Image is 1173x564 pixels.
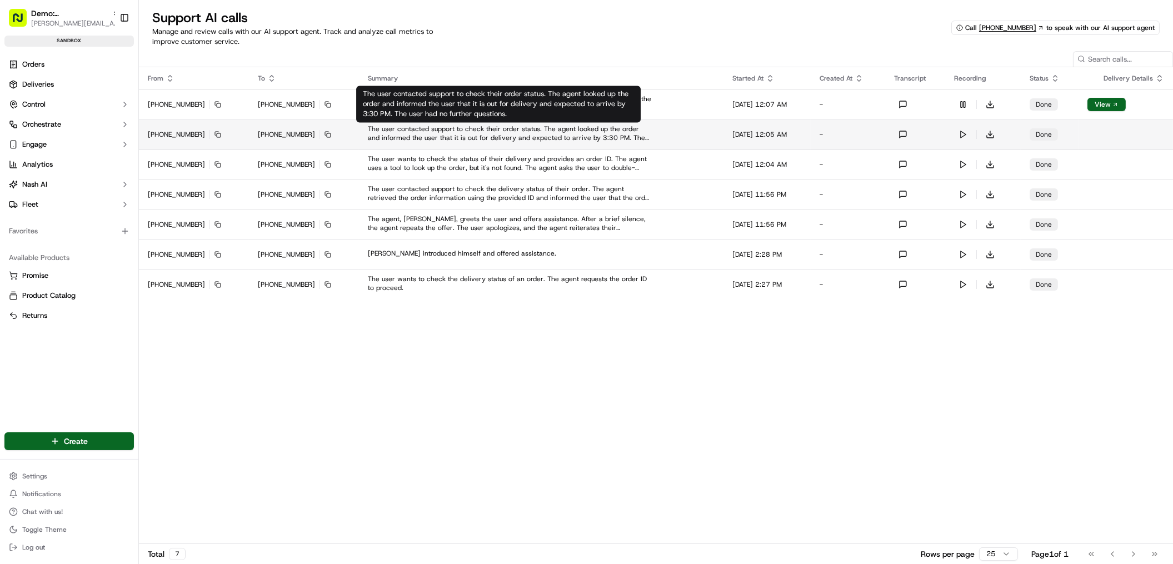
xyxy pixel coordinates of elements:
[22,291,76,301] span: Product Catalog
[22,543,45,552] span: Log out
[111,276,134,284] span: Pylon
[152,27,437,47] p: Manage and review calls with our AI support agent. Track and analyze call metrics to improve cust...
[11,249,20,258] div: 📗
[1087,98,1126,111] button: View
[105,248,178,259] span: API Documentation
[50,117,153,126] div: We're available if you need us!
[894,74,936,83] div: Transcript
[4,116,134,133] button: Orchestrate
[4,504,134,520] button: Chat with us!
[9,291,129,301] a: Product Catalog
[979,23,1044,32] a: [PHONE_NUMBER]
[172,142,202,156] button: See all
[258,160,350,169] div: [PHONE_NUMBER]
[23,106,43,126] img: 4920774857489_3d7f54699973ba98c624_72.jpg
[169,548,186,560] div: 7
[4,136,134,153] button: Engage
[22,139,47,149] span: Engage
[50,106,182,117] div: Start new chat
[4,96,134,113] button: Control
[22,525,67,534] span: Toggle Theme
[368,184,652,202] div: The user contacted support to check the delivery status of their order. The agent retrieved the o...
[1030,158,1058,171] div: done
[1030,248,1058,261] div: done
[1030,74,1070,83] div: Status
[152,9,437,27] h1: Support AI calls
[98,172,121,181] span: [DATE]
[1087,74,1164,83] div: Delivery Details
[258,130,350,139] div: [PHONE_NUMBER]
[22,59,44,69] span: Orders
[22,79,54,89] span: Deliveries
[22,507,63,516] span: Chat with us!
[34,172,90,181] span: [PERSON_NAME]
[820,74,876,83] div: Created At
[92,202,96,211] span: •
[22,99,46,109] span: Control
[820,250,876,259] div: -
[820,160,876,169] div: -
[1095,100,1111,109] a: View
[368,154,652,172] button: The user wants to check the status of their delivery and provides an order ID. The agent uses a t...
[4,468,134,484] button: Settings
[22,159,53,169] span: Analytics
[732,220,802,229] div: [DATE] 11:56 PM
[22,119,61,129] span: Orchestrate
[1030,128,1058,141] div: done
[78,275,134,284] a: Powered byPylon
[7,244,89,264] a: 📗Knowledge Base
[92,172,96,181] span: •
[34,202,90,211] span: [PERSON_NAME]
[258,220,350,229] div: [PHONE_NUMBER]
[11,162,29,179] img: Frederick Szydlowski
[4,432,134,450] button: Create
[820,100,876,109] div: -
[148,250,240,259] div: [PHONE_NUMBER]
[11,144,74,153] div: Past conversations
[4,176,134,193] button: Nash AI
[148,280,240,289] div: [PHONE_NUMBER]
[11,106,31,126] img: 1736555255976-a54dd68f-1ca7-489b-9aae-adbdc363a1c4
[732,280,802,289] div: [DATE] 2:27 PM
[820,220,876,229] div: -
[363,89,634,119] p: The user contacted support to check their order status. The agent looked up the order and informe...
[732,250,802,259] div: [DATE] 2:28 PM
[732,130,802,139] div: [DATE] 12:05 AM
[1031,548,1069,560] div: Page 1 of 1
[22,311,47,321] span: Returns
[258,250,350,259] div: [PHONE_NUMBER]
[22,179,47,189] span: Nash AI
[189,109,202,123] button: Start new chat
[148,220,240,229] div: [PHONE_NUMBER]
[22,248,85,259] span: Knowledge Base
[4,307,134,325] button: Returns
[368,274,652,292] button: The user wants to check the delivery status of an order. The agent requests the order ID to proceed.
[4,56,134,73] a: Orders
[1073,51,1173,67] input: Search calls...
[368,249,556,258] button: [PERSON_NAME] introduced himself and offered assistance.
[11,192,29,209] img: Grace Nketiah
[820,190,876,199] div: -
[11,11,33,33] img: Nash
[4,486,134,502] button: Notifications
[148,160,240,169] div: [PHONE_NUMBER]
[9,311,129,321] a: Returns
[64,436,88,447] span: Create
[4,287,134,305] button: Product Catalog
[1030,278,1058,291] div: done
[368,124,652,142] div: The user contacted support to check their order status. The agent looked up the order and informe...
[732,100,802,109] div: [DATE] 12:07 AM
[31,19,120,28] button: [PERSON_NAME][EMAIL_ADDRESS][DOMAIN_NAME]
[11,44,202,62] p: Welcome 👋
[820,280,876,289] div: -
[258,280,350,289] div: [PHONE_NUMBER]
[31,8,108,19] button: Demo: [GEOGRAPHIC_DATA]
[22,472,47,481] span: Settings
[258,74,350,83] div: To
[954,74,1012,83] div: Recording
[4,267,134,285] button: Promise
[22,199,38,209] span: Fleet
